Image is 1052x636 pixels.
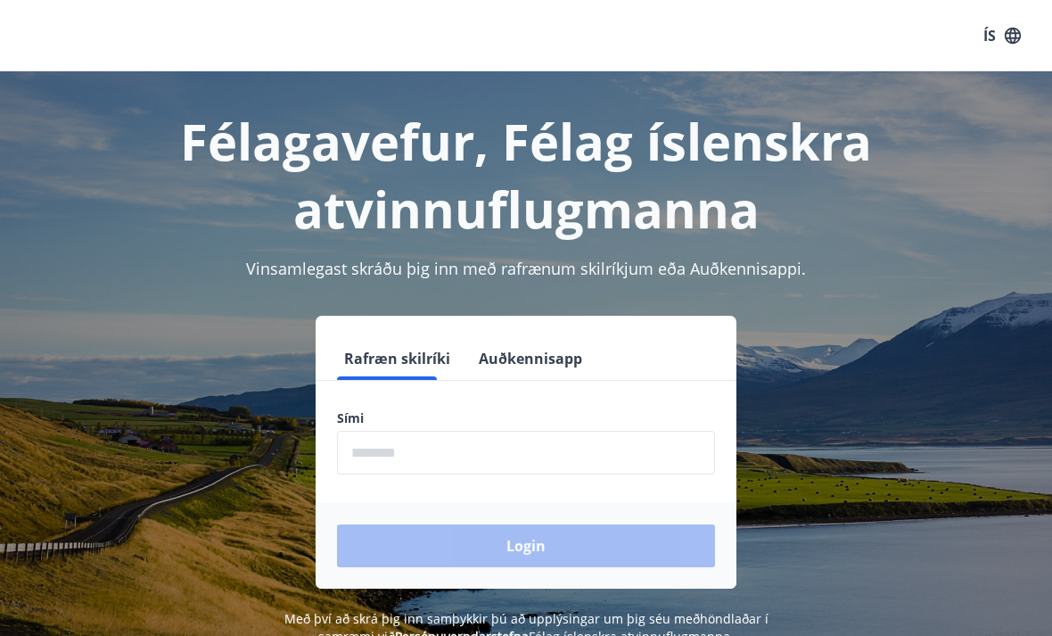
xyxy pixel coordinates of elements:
[337,409,715,427] label: Sími
[21,107,1031,243] h1: Félagavefur, Félag íslenskra atvinnuflugmanna
[974,20,1031,52] button: ÍS
[246,258,806,279] span: Vinsamlegast skráðu þig inn með rafrænum skilríkjum eða Auðkennisappi.
[472,337,589,380] button: Auðkennisapp
[337,337,457,380] button: Rafræn skilríki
